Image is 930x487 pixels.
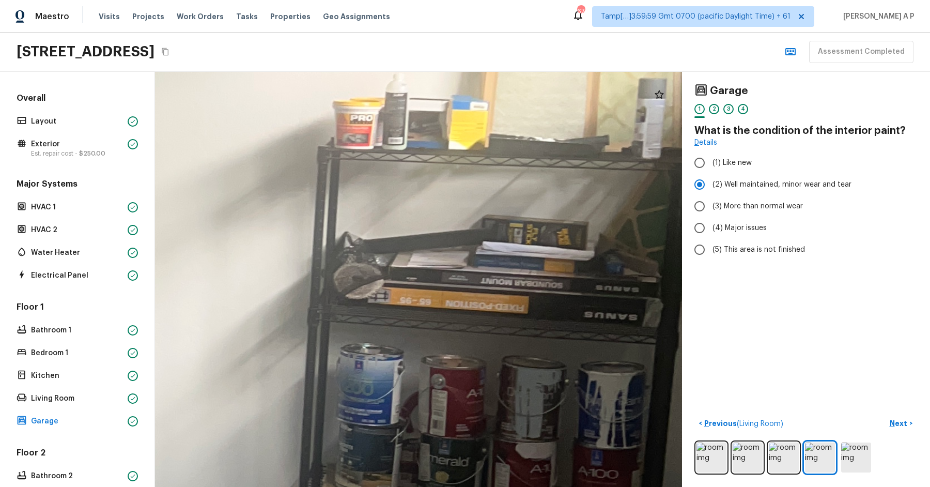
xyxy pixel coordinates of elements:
[712,201,803,211] span: (3) More than normal wear
[31,116,123,127] p: Layout
[31,149,123,158] p: Est. repair cost -
[14,301,140,315] h5: Floor 1
[712,158,752,168] span: (1) Like new
[236,13,258,20] span: Tasks
[712,179,851,190] span: (2) Well maintained, minor wear and tear
[132,11,164,22] span: Projects
[601,11,791,22] span: Tamp[…]3:59:59 Gmt 0700 (pacific Daylight Time) + 61
[14,178,140,192] h5: Major Systems
[738,104,748,114] div: 4
[841,443,871,473] img: room img
[709,104,719,114] div: 2
[712,223,767,233] span: (4) Major issues
[31,325,123,336] p: Bathroom 1
[769,443,799,473] img: room img
[31,139,123,149] p: Exterior
[694,138,717,148] a: Details
[31,471,123,481] p: Bathroom 2
[694,415,787,432] button: <Previous(Living Room)
[694,104,705,114] div: 1
[696,443,726,473] img: room img
[31,225,123,235] p: HVAC 2
[17,42,154,61] h2: [STREET_ADDRESS]
[723,104,734,114] div: 3
[31,416,123,427] p: Garage
[31,393,123,404] p: Living Room
[885,415,918,432] button: Next>
[710,84,748,98] h4: Garage
[99,11,120,22] span: Visits
[79,150,105,157] span: $250.00
[31,248,123,258] p: Water Heater
[323,11,390,22] span: Geo Assignments
[14,447,140,461] h5: Floor 2
[712,245,805,255] span: (5) This area is not finished
[694,124,918,138] h4: What is the condition of the interior paint?
[577,6,584,17] div: 674
[31,348,123,358] p: Bedroom 1
[177,11,224,22] span: Work Orders
[733,443,763,473] img: room img
[890,418,909,429] p: Next
[737,420,783,428] span: ( Living Room )
[35,11,69,22] span: Maestro
[31,202,123,212] p: HVAC 1
[31,270,123,281] p: Electrical Panel
[270,11,311,22] span: Properties
[14,93,140,106] h5: Overall
[702,418,783,429] p: Previous
[31,371,123,381] p: Kitchen
[805,443,835,473] img: room img
[839,11,915,22] span: [PERSON_NAME] A P
[159,45,172,58] button: Copy Address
